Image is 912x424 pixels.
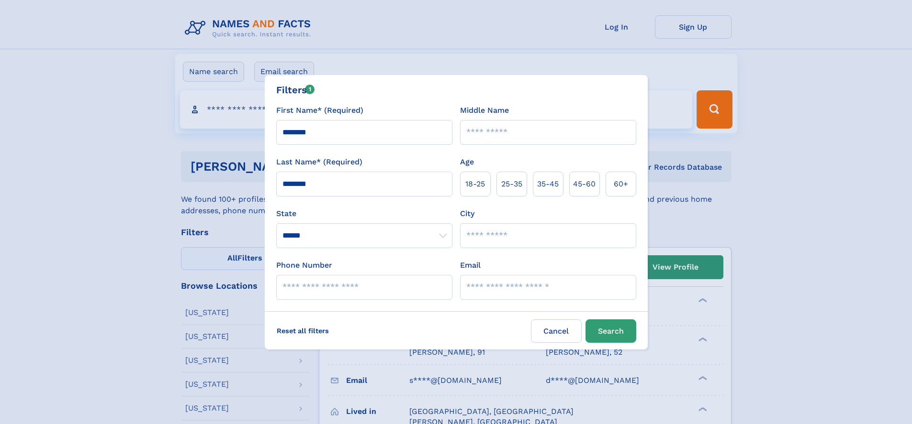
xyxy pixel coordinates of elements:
[276,260,332,271] label: Phone Number
[460,260,481,271] label: Email
[276,83,315,97] div: Filters
[276,105,363,116] label: First Name* (Required)
[531,319,582,343] label: Cancel
[585,319,636,343] button: Search
[460,156,474,168] label: Age
[614,178,628,190] span: 60+
[460,208,474,219] label: City
[573,178,596,190] span: 45‑60
[460,105,509,116] label: Middle Name
[276,156,362,168] label: Last Name* (Required)
[501,178,522,190] span: 25‑35
[276,208,452,219] label: State
[270,319,335,342] label: Reset all filters
[465,178,485,190] span: 18‑25
[537,178,559,190] span: 35‑45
